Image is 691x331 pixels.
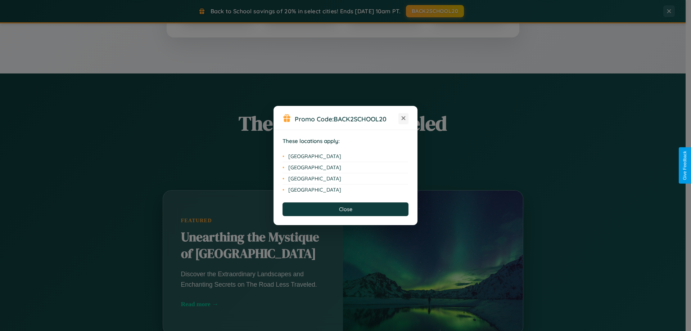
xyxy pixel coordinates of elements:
h3: Promo Code: [295,115,398,123]
li: [GEOGRAPHIC_DATA] [283,151,408,162]
li: [GEOGRAPHIC_DATA] [283,173,408,184]
b: BACK2SCHOOL20 [334,115,387,123]
li: [GEOGRAPHIC_DATA] [283,162,408,173]
strong: These locations apply: [283,138,340,144]
button: Close [283,202,408,216]
div: Give Feedback [682,151,687,180]
li: [GEOGRAPHIC_DATA] [283,184,408,195]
